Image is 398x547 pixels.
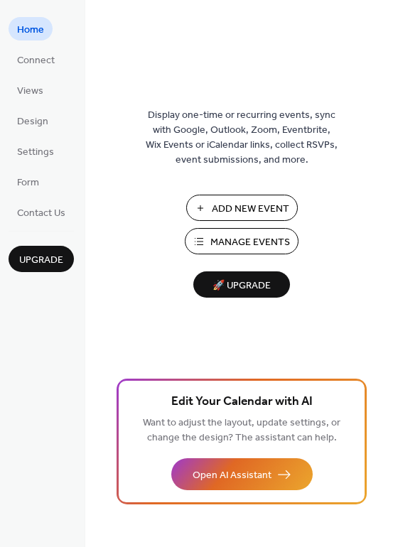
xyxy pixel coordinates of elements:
[9,170,48,193] a: Form
[17,23,44,38] span: Home
[17,206,65,221] span: Contact Us
[146,108,338,168] span: Display one-time or recurring events, sync with Google, Outlook, Zoom, Eventbrite, Wix Events or ...
[193,468,271,483] span: Open AI Assistant
[171,458,313,490] button: Open AI Assistant
[193,271,290,298] button: 🚀 Upgrade
[186,195,298,221] button: Add New Event
[9,109,57,132] a: Design
[9,246,74,272] button: Upgrade
[9,48,63,71] a: Connect
[17,53,55,68] span: Connect
[17,114,48,129] span: Design
[202,276,281,296] span: 🚀 Upgrade
[9,17,53,40] a: Home
[171,392,313,412] span: Edit Your Calendar with AI
[210,235,290,250] span: Manage Events
[185,228,298,254] button: Manage Events
[9,200,74,224] a: Contact Us
[143,413,340,448] span: Want to adjust the layout, update settings, or change the design? The assistant can help.
[17,145,54,160] span: Settings
[17,84,43,99] span: Views
[212,202,289,217] span: Add New Event
[9,78,52,102] a: Views
[19,253,63,268] span: Upgrade
[9,139,63,163] a: Settings
[17,175,39,190] span: Form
